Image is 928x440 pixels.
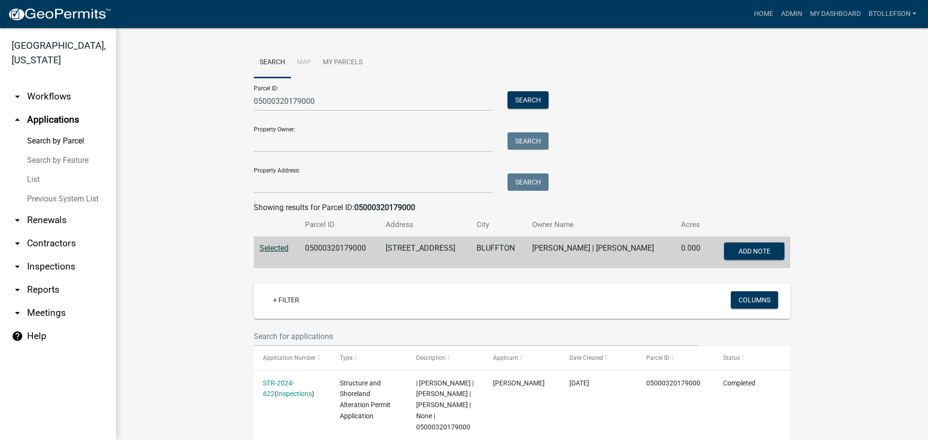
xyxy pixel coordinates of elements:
[675,213,710,236] th: Acres
[331,346,407,369] datatable-header-cell: Type
[416,355,446,361] span: Description
[260,243,289,253] a: Selected
[713,346,790,369] datatable-header-cell: Status
[569,379,589,387] span: 08/28/2024
[254,202,790,213] div: Showing results for Parcel ID:
[750,5,777,23] a: Home
[526,213,675,236] th: Owner Name
[526,237,675,269] td: [PERSON_NAME] | [PERSON_NAME]
[12,214,23,226] i: arrow_drop_down
[416,379,474,431] span: | Michelle Jevne | DANIEL COVART | KAROLYN COVART | None | 05000320179000
[317,47,368,78] a: My Parcels
[675,237,710,269] td: 0.000
[254,326,698,346] input: Search for applications
[299,213,380,236] th: Parcel ID
[380,237,471,269] td: [STREET_ADDRESS]
[507,173,549,191] button: Search
[12,91,23,102] i: arrow_drop_down
[254,346,331,369] datatable-header-cell: Application Number
[738,247,770,255] span: Add Note
[507,132,549,150] button: Search
[12,114,23,126] i: arrow_drop_up
[354,203,415,212] strong: 05000320179000
[263,379,294,398] a: STR-2024-622
[263,355,316,361] span: Application Number
[865,5,920,23] a: btollefson
[724,242,784,260] button: Add Note
[277,390,312,397] a: Inspections
[265,291,307,309] a: + Filter
[407,346,484,369] datatable-header-cell: Description
[560,346,637,369] datatable-header-cell: Date Created
[569,355,603,361] span: Date Created
[12,238,23,249] i: arrow_drop_down
[12,284,23,296] i: arrow_drop_down
[380,213,471,236] th: Address
[340,379,391,420] span: Structure and Shoreland Alteration Permit Application
[299,237,380,269] td: 05000320179000
[723,379,755,387] span: Completed
[263,378,321,400] div: ( )
[806,5,865,23] a: My Dashboard
[507,91,549,109] button: Search
[723,355,740,361] span: Status
[731,291,778,309] button: Columns
[637,346,714,369] datatable-header-cell: Parcel ID
[254,47,291,78] a: Search
[12,307,23,319] i: arrow_drop_down
[646,355,669,361] span: Parcel ID
[471,237,526,269] td: BLUFFTON
[646,379,700,387] span: 05000320179000
[493,379,545,387] span: Bill Holtti
[471,213,526,236] th: City
[340,355,352,361] span: Type
[493,355,518,361] span: Applicant
[484,346,561,369] datatable-header-cell: Applicant
[12,261,23,272] i: arrow_drop_down
[12,330,23,342] i: help
[777,5,806,23] a: Admin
